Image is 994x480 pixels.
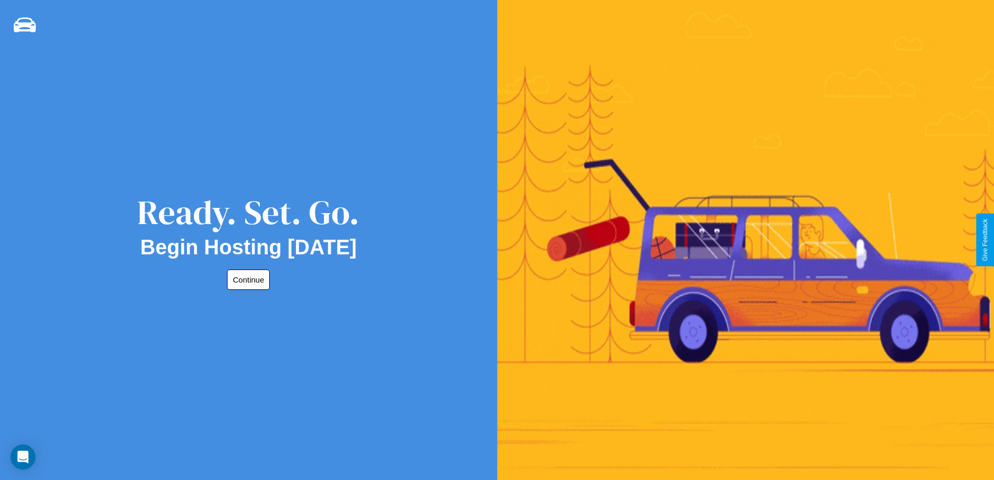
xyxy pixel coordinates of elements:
button: Continue [227,270,270,290]
div: Give Feedback [981,219,989,261]
div: Ready. Set. Go. [137,189,360,236]
div: Open Intercom Messenger [10,444,35,470]
h2: Begin Hosting [DATE] [140,236,357,259]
